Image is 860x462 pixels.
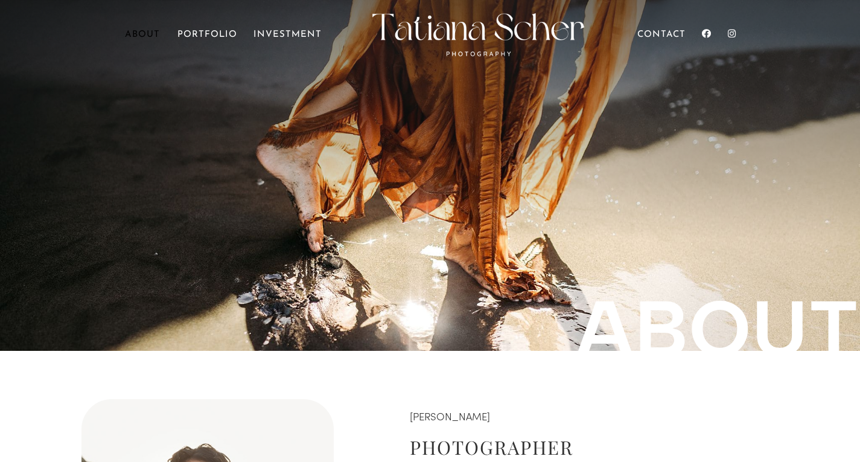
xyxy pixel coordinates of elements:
[177,31,237,65] a: Portfolio
[410,409,490,423] span: [PERSON_NAME]
[124,30,161,40] a: About
[253,31,322,65] a: Investment
[410,434,573,460] span: PHOTOGRAPHER
[368,11,588,59] img: Monterey, Carmel, and Big Sur Photographer
[637,31,686,65] a: Contact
